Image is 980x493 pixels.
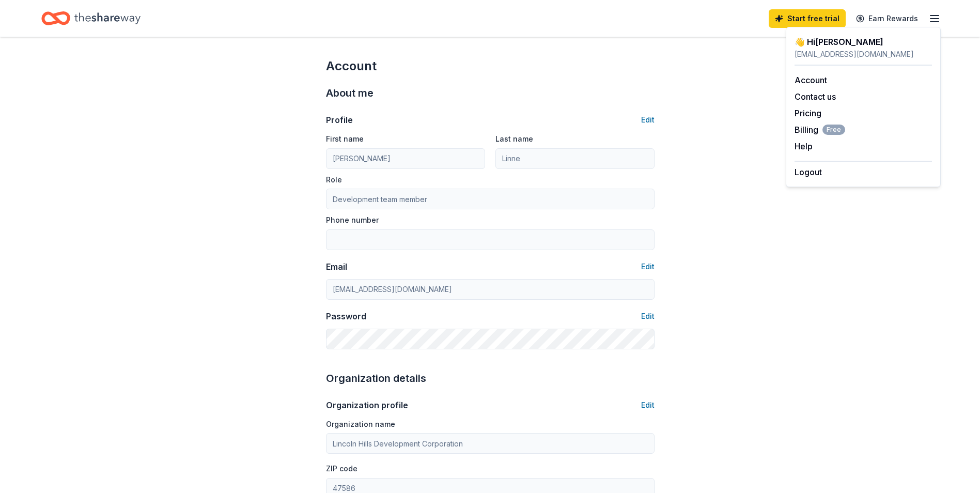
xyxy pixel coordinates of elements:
span: Free [822,125,845,135]
div: [EMAIL_ADDRESS][DOMAIN_NAME] [795,48,932,60]
a: Earn Rewards [850,9,924,28]
label: ZIP code [326,464,357,474]
div: Account [326,58,655,74]
a: Home [41,6,141,30]
div: Organization details [326,370,655,387]
label: Role [326,175,342,185]
button: Edit [641,260,655,273]
div: Email [326,260,347,273]
button: Help [795,140,813,152]
a: Start free trial [769,9,846,28]
div: 👋 Hi [PERSON_NAME] [795,36,932,48]
label: Organization name [326,419,395,429]
button: Contact us [795,90,836,103]
div: Password [326,310,366,322]
label: Last name [495,134,533,144]
div: Profile [326,114,353,126]
button: Edit [641,114,655,126]
button: Edit [641,310,655,322]
div: Organization profile [326,399,408,411]
a: Account [795,75,827,85]
button: BillingFree [795,124,845,136]
a: Pricing [795,108,821,118]
label: Phone number [326,215,379,225]
label: First name [326,134,364,144]
span: Billing [795,124,845,136]
button: Logout [795,166,822,178]
button: Edit [641,399,655,411]
div: About me [326,85,655,101]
